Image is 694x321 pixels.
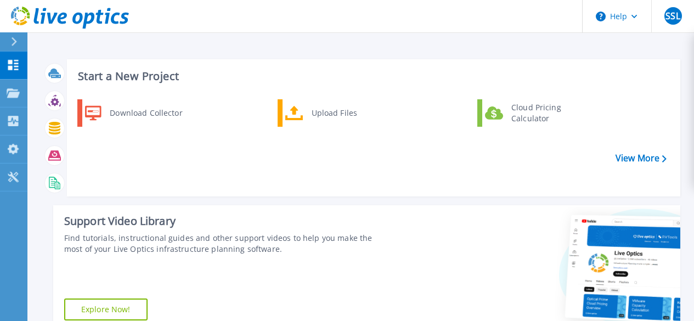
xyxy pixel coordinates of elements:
[64,214,390,228] div: Support Video Library
[104,102,187,124] div: Download Collector
[306,102,387,124] div: Upload Files
[477,99,590,127] a: Cloud Pricing Calculator
[64,299,148,320] a: Explore Now!
[278,99,390,127] a: Upload Files
[64,233,390,255] div: Find tutorials, instructional guides and other support videos to help you make the most of your L...
[506,102,587,124] div: Cloud Pricing Calculator
[77,99,190,127] a: Download Collector
[665,12,680,20] span: SSL
[78,70,666,82] h3: Start a New Project
[616,153,667,164] a: View More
